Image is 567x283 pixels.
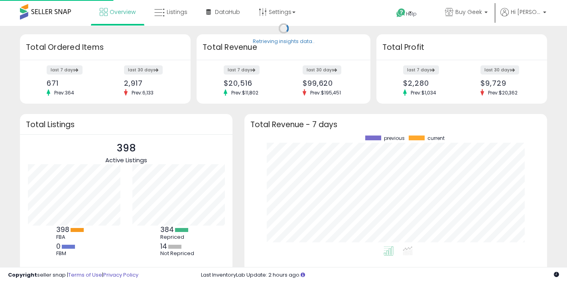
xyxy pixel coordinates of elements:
b: 0 [56,242,61,251]
i: Get Help [396,8,406,18]
span: Prev: $11,802 [227,89,262,96]
h3: Total Listings [26,122,226,128]
span: Prev: 6,133 [128,89,157,96]
div: Repriced [160,234,196,240]
a: Hi [PERSON_NAME] [500,8,546,26]
a: Privacy Policy [103,271,138,279]
span: Listings [167,8,187,16]
label: last 30 days [124,65,163,75]
span: Prev: 364 [50,89,78,96]
div: $99,620 [303,79,356,87]
div: $2,280 [403,79,456,87]
div: FBM [56,250,92,257]
span: Buy Geek [455,8,482,16]
strong: Copyright [8,271,37,279]
span: Help [406,10,417,17]
a: Terms of Use [68,271,102,279]
div: Last InventoryLab Update: 2 hours ago. [201,271,559,279]
span: Hi [PERSON_NAME] [511,8,541,16]
label: last 30 days [303,65,341,75]
div: FBA [56,234,92,240]
b: 384 [160,225,174,234]
span: current [427,136,445,141]
i: Click here to read more about un-synced listings. [301,272,305,277]
span: Overview [110,8,136,16]
h3: Total Ordered Items [26,42,185,53]
div: 2,917 [124,79,177,87]
div: Not Repriced [160,250,196,257]
h3: Total Revenue - 7 days [250,122,541,128]
label: last 7 days [224,65,260,75]
a: Help [390,2,432,26]
span: Prev: $195,451 [306,89,345,96]
div: 671 [47,79,99,87]
b: 14 [160,242,167,251]
span: previous [384,136,405,141]
div: $9,729 [480,79,533,87]
span: Prev: $1,034 [407,89,440,96]
span: Active Listings [105,156,147,164]
div: $20,516 [224,79,278,87]
h3: Total Revenue [203,42,364,53]
label: last 7 days [47,65,83,75]
div: Retrieving insights data.. [253,38,315,45]
label: last 7 days [403,65,439,75]
span: DataHub [215,8,240,16]
p: 398 [105,141,147,156]
label: last 30 days [480,65,519,75]
span: Prev: $20,362 [484,89,522,96]
h3: Total Profit [382,42,541,53]
b: 398 [56,225,69,234]
div: seller snap | | [8,271,138,279]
